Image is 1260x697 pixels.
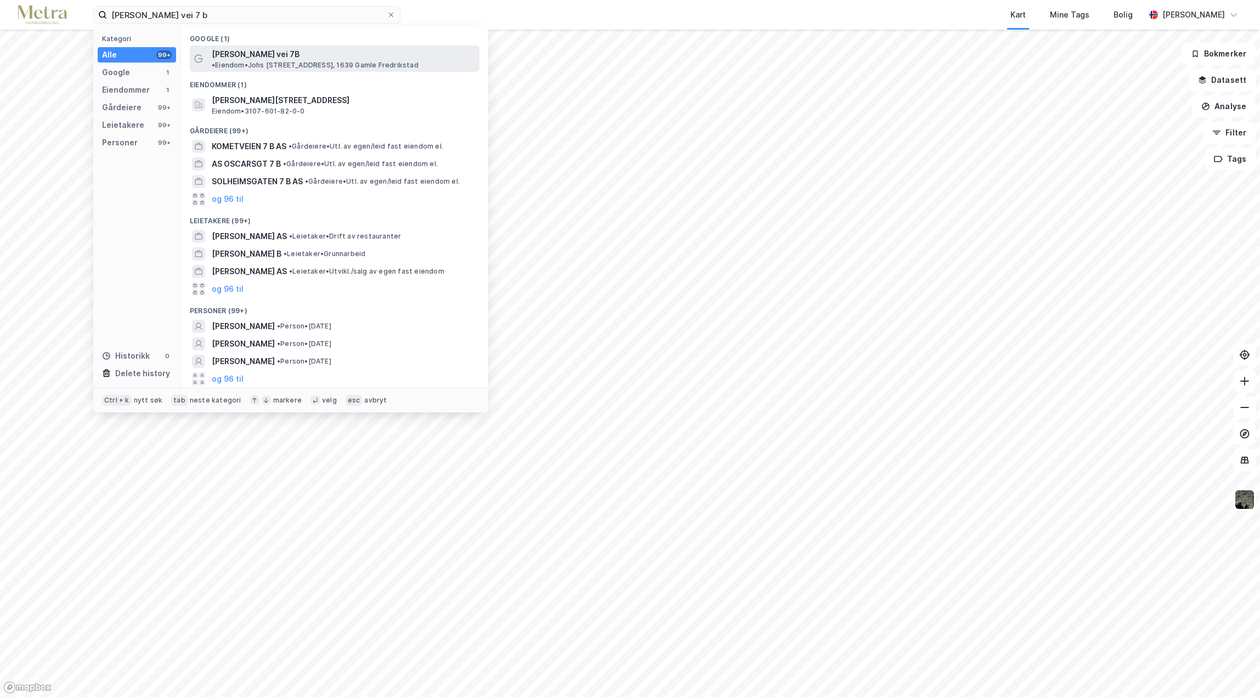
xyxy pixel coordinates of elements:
span: [PERSON_NAME] AS [212,265,287,278]
button: og 96 til [212,192,244,206]
button: Filter [1203,122,1256,144]
div: Eiendommer [102,83,150,97]
span: [PERSON_NAME] [212,337,275,350]
div: Bolig [1114,8,1133,21]
span: • [283,160,286,168]
span: Eiendom • Johs [STREET_ADDRESS], 1639 Gamle Fredrikstad [212,61,419,70]
span: KOMETVEIEN 7 B AS [212,140,286,153]
div: Mine Tags [1050,8,1089,21]
div: neste kategori [190,396,241,405]
div: Historikk [102,349,150,362]
span: • [289,142,292,150]
div: Kontrollprogram for chat [1205,644,1260,697]
div: 99+ [156,138,172,147]
span: Person • [DATE] [277,339,331,348]
span: Gårdeiere • Utl. av egen/leid fast eiendom el. [305,177,460,186]
div: markere [273,396,302,405]
span: Gårdeiere • Utl. av egen/leid fast eiendom el. [283,160,438,168]
div: Leietakere (99+) [181,208,488,228]
div: Leietakere [102,118,144,132]
input: Søk på adresse, matrikkel, gårdeiere, leietakere eller personer [107,7,387,23]
button: Tags [1205,148,1256,170]
div: nytt søk [134,396,163,405]
div: tab [171,395,188,406]
div: [PERSON_NAME] [1162,8,1225,21]
span: AS OSCARSGT 7 B [212,157,281,171]
div: 99+ [156,121,172,129]
button: Datasett [1189,69,1256,91]
span: Leietaker • Grunnarbeid [284,250,365,258]
span: Gårdeiere • Utl. av egen/leid fast eiendom el. [289,142,443,151]
span: Leietaker • Utvikl./salg av egen fast eiendom [289,267,444,276]
div: Eiendommer (1) [181,72,488,92]
span: Eiendom • 3107-601-82-0-0 [212,107,305,116]
div: Kart [1010,8,1026,21]
span: • [284,250,287,258]
div: 99+ [156,103,172,112]
span: Person • [DATE] [277,322,331,331]
div: Google (1) [181,26,488,46]
span: • [289,232,292,240]
div: 1 [163,86,172,94]
div: Delete history [115,367,170,380]
span: • [305,177,308,185]
div: 1 [163,68,172,77]
div: Gårdeiere [102,101,142,114]
span: [PERSON_NAME] AS [212,230,287,243]
span: • [277,339,280,348]
span: Person • [DATE] [277,357,331,366]
span: • [212,61,215,69]
button: Analyse [1192,95,1256,117]
div: 0 [163,352,172,360]
span: [PERSON_NAME] vei 7B [212,48,300,61]
span: [PERSON_NAME] [212,355,275,368]
button: og 96 til [212,372,244,386]
div: Personer [102,136,138,149]
button: og 96 til [212,282,244,296]
img: 9k= [1234,489,1255,510]
span: • [277,357,280,365]
div: Personer (99+) [181,298,488,318]
span: [PERSON_NAME] B [212,247,281,260]
div: Alle [102,48,117,61]
span: SOLHEIMSGATEN 7 B AS [212,175,303,188]
span: • [289,267,292,275]
div: Gårdeiere (99+) [181,118,488,138]
div: 99+ [156,50,172,59]
span: Leietaker • Drift av restauranter [289,232,401,241]
span: [PERSON_NAME] [212,320,275,333]
div: velg [322,396,337,405]
div: Google [102,66,130,79]
div: esc [346,395,363,406]
div: Kategori [102,35,176,43]
iframe: Chat Widget [1205,644,1260,697]
span: • [277,322,280,330]
a: Mapbox homepage [3,681,52,694]
div: avbryt [364,396,387,405]
div: Ctrl + k [102,395,132,406]
button: Bokmerker [1182,43,1256,65]
span: [PERSON_NAME][STREET_ADDRESS] [212,94,475,107]
img: metra-logo.256734c3b2bbffee19d4.png [18,5,67,25]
